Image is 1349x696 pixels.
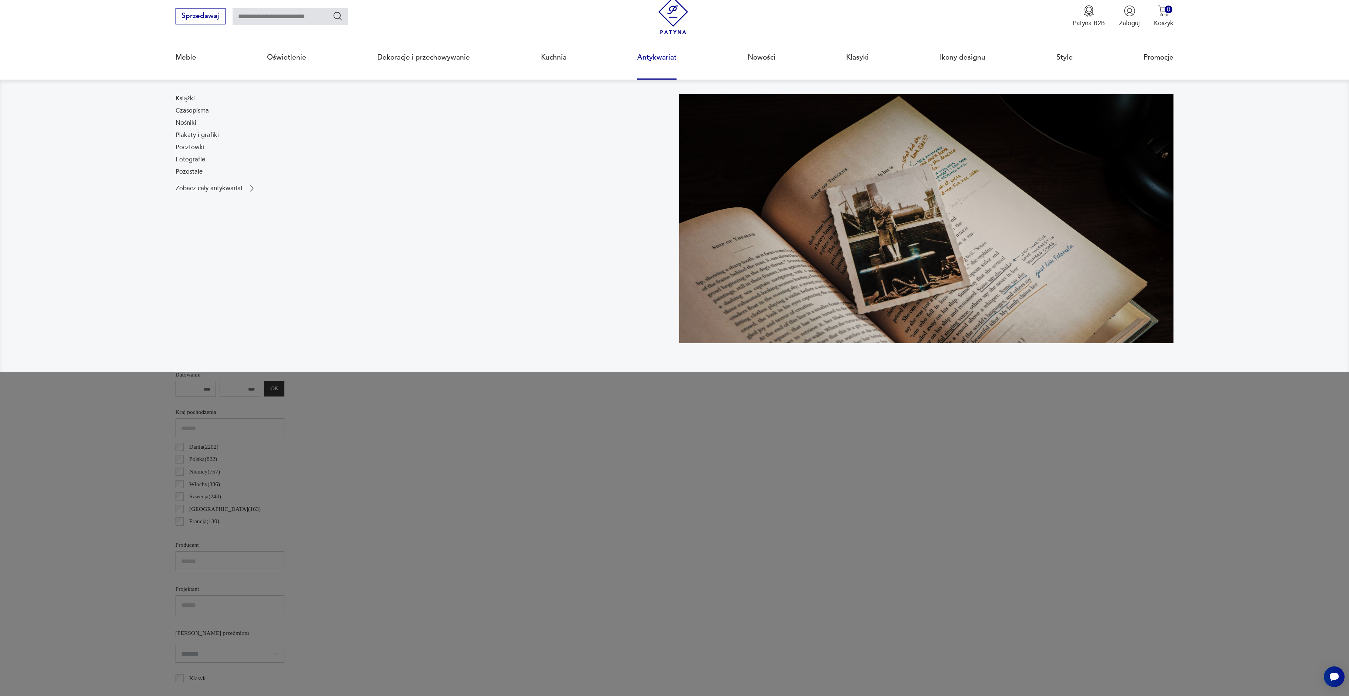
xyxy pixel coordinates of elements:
[176,185,243,191] p: Zobacz cały antykwariat
[176,94,195,103] a: Książki
[940,40,985,74] a: Ikony designu
[176,167,203,176] a: Pozostałe
[1119,5,1140,27] button: Zaloguj
[1056,40,1073,74] a: Style
[176,118,196,127] a: Nośniki
[176,143,204,152] a: Pocztówki
[748,40,775,74] a: Nowości
[176,155,205,164] a: Fotografie
[176,14,226,20] a: Sprzedawaj
[1143,40,1173,74] a: Promocje
[1083,5,1095,17] img: Ikona medalu
[679,94,1174,343] img: c8a9187830f37f141118a59c8d49ce82.jpg
[176,8,226,24] button: Sprzedawaj
[1158,5,1169,17] img: Ikona koszyka
[176,40,196,74] a: Meble
[1324,666,1345,687] iframe: Smartsupp widget button
[1073,19,1105,27] p: Patyna B2B
[176,106,209,115] a: Czasopisma
[1165,6,1172,13] div: 0
[1154,19,1173,27] p: Koszyk
[1119,19,1140,27] p: Zaloguj
[541,40,567,74] a: Kuchnia
[1073,5,1105,27] button: Patyna B2B
[1154,5,1173,27] button: 0Koszyk
[1073,5,1105,27] a: Ikona medaluPatyna B2B
[377,40,470,74] a: Dekoracje i przechowywanie
[176,131,219,140] a: Plakaty i grafiki
[333,11,343,21] button: Szukaj
[267,40,306,74] a: Oświetlenie
[846,40,869,74] a: Klasyki
[637,40,677,74] a: Antykwariat
[176,184,256,193] a: Zobacz cały antykwariat
[1124,5,1135,17] img: Ikonka użytkownika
